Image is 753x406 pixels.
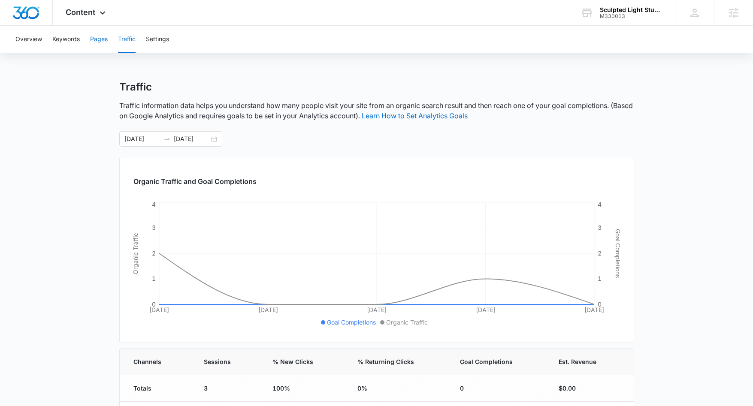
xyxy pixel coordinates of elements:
[149,306,169,313] tspan: [DATE]
[131,233,139,274] tspan: Organic Traffic
[598,301,602,308] tspan: 0
[66,8,95,17] span: Content
[152,301,156,308] tspan: 0
[24,14,42,21] div: v 4.0.25
[559,357,608,366] span: Est. Revenue
[163,135,170,142] span: swap-right
[194,375,263,402] td: 3
[120,375,194,402] td: Totals
[15,26,42,53] button: Overview
[14,22,21,29] img: website_grey.svg
[548,375,634,402] td: $0.00
[133,176,620,186] h2: Organic Traffic and Goal Completions
[124,134,160,144] input: Start date
[146,26,169,53] button: Settings
[362,111,468,120] a: Learn How to Set Analytics Goals
[386,318,428,327] span: Organic Traffic
[598,224,602,231] tspan: 3
[450,375,548,402] td: 0
[133,357,171,366] span: Channels
[152,201,156,208] tspan: 4
[152,275,156,282] tspan: 1
[22,22,94,29] div: Domain: [DOMAIN_NAME]
[119,100,634,121] p: Traffic information data helps you understand how many people visit your site from an organic sea...
[163,135,170,142] span: to
[460,357,526,366] span: Goal Completions
[347,375,450,402] td: 0%
[327,318,376,327] span: Goal Completions
[258,306,278,313] tspan: [DATE]
[598,201,602,208] tspan: 4
[90,26,108,53] button: Pages
[475,306,495,313] tspan: [DATE]
[272,357,324,366] span: % New Clicks
[204,357,240,366] span: Sessions
[119,81,152,93] h1: Traffic
[262,375,347,402] td: 100%
[614,229,622,278] tspan: Goal Completions
[598,275,602,282] tspan: 1
[584,306,604,313] tspan: [DATE]
[600,13,662,19] div: account id
[600,6,662,13] div: account name
[152,224,156,231] tspan: 3
[23,50,30,57] img: tab_domain_overview_orange.svg
[152,250,156,257] tspan: 2
[52,26,80,53] button: Keywords
[118,26,136,53] button: Traffic
[85,50,92,57] img: tab_keywords_by_traffic_grey.svg
[14,14,21,21] img: logo_orange.svg
[33,51,77,56] div: Domain Overview
[357,357,427,366] span: % Returning Clicks
[95,51,145,56] div: Keywords by Traffic
[367,306,387,313] tspan: [DATE]
[174,134,209,144] input: End date
[598,250,602,257] tspan: 2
